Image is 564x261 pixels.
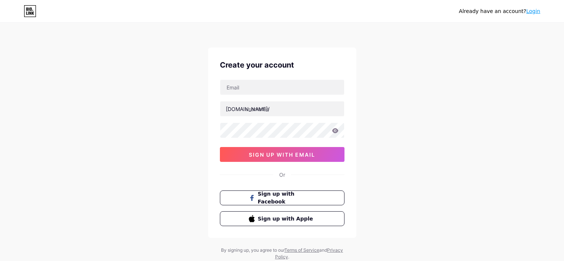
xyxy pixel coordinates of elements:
[220,101,344,116] input: username
[249,151,315,158] span: sign up with email
[226,105,270,113] div: [DOMAIN_NAME]/
[526,8,540,14] a: Login
[220,80,344,95] input: Email
[459,7,540,15] div: Already have an account?
[220,59,344,71] div: Create your account
[219,247,345,260] div: By signing up, you agree to our and .
[220,190,344,205] button: Sign up with Facebook
[258,215,315,223] span: Sign up with Apple
[220,211,344,226] button: Sign up with Apple
[279,171,285,179] div: Or
[258,190,315,206] span: Sign up with Facebook
[220,147,344,162] button: sign up with email
[284,247,319,253] a: Terms of Service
